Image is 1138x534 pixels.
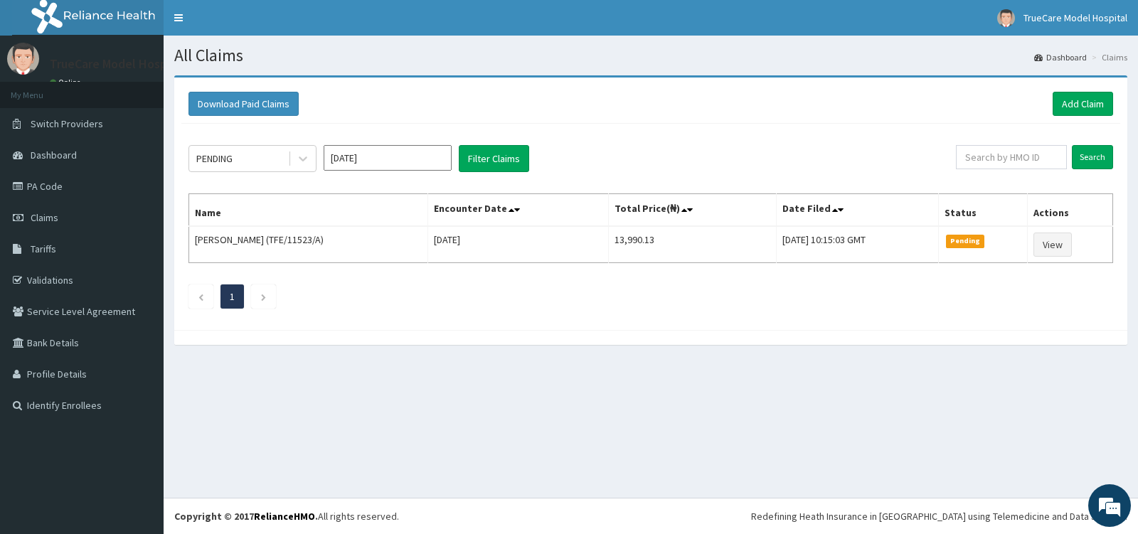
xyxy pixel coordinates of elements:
[946,235,985,247] span: Pending
[50,58,186,70] p: TrueCare Model Hospital
[324,145,452,171] input: Select Month and Year
[1053,92,1113,116] a: Add Claim
[956,145,1068,169] input: Search by HMO ID
[260,290,267,303] a: Next page
[198,290,204,303] a: Previous page
[50,78,84,87] a: Online
[174,46,1127,65] h1: All Claims
[7,43,39,75] img: User Image
[1033,233,1072,257] a: View
[1034,51,1087,63] a: Dashboard
[230,290,235,303] a: Page 1 is your current page
[189,194,428,227] th: Name
[609,194,777,227] th: Total Price(₦)
[777,194,938,227] th: Date Filed
[427,194,609,227] th: Encounter Date
[427,226,609,263] td: [DATE]
[196,151,233,166] div: PENDING
[174,510,318,523] strong: Copyright © 2017 .
[1088,51,1127,63] li: Claims
[997,9,1015,27] img: User Image
[1023,11,1127,24] span: TrueCare Model Hospital
[751,509,1127,523] div: Redefining Heath Insurance in [GEOGRAPHIC_DATA] using Telemedicine and Data Science!
[459,145,529,172] button: Filter Claims
[189,226,428,263] td: [PERSON_NAME] (TFE/11523/A)
[31,117,103,130] span: Switch Providers
[31,211,58,224] span: Claims
[1072,145,1113,169] input: Search
[31,242,56,255] span: Tariffs
[188,92,299,116] button: Download Paid Claims
[1027,194,1113,227] th: Actions
[254,510,315,523] a: RelianceHMO
[609,226,777,263] td: 13,990.13
[31,149,77,161] span: Dashboard
[777,226,938,263] td: [DATE] 10:15:03 GMT
[164,498,1138,534] footer: All rights reserved.
[938,194,1027,227] th: Status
